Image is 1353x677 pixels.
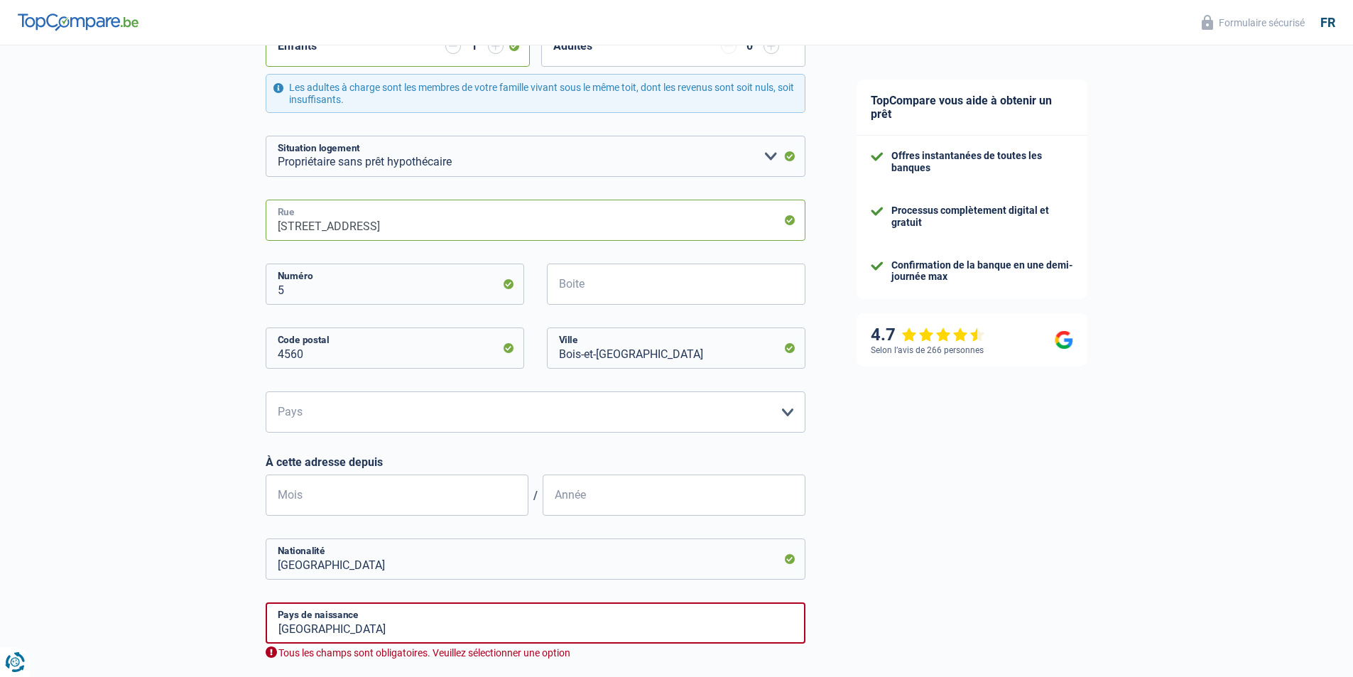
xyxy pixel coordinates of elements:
label: Enfants [278,40,317,52]
input: Belgique [266,602,805,644]
div: Selon l’avis de 266 personnes [871,345,984,355]
label: Adultes [553,40,592,52]
img: TopCompare Logo [18,13,138,31]
div: Les adultes à charge sont les membres de votre famille vivant sous le même toit, dont les revenus... [266,74,805,114]
label: À cette adresse depuis [266,455,805,469]
button: Formulaire sécurisé [1193,11,1313,34]
div: TopCompare vous aide à obtenir un prêt [857,80,1087,136]
div: fr [1320,15,1335,31]
div: 4.7 [871,325,985,345]
div: Offres instantanées de toutes les banques [891,150,1073,174]
div: Tous les champs sont obligatoires. Veuillez sélectionner une option [266,646,805,660]
div: 0 [744,40,756,52]
div: 1 [468,40,481,52]
input: MM [266,475,528,516]
input: Belgique [266,538,805,580]
span: / [528,489,543,502]
div: Confirmation de la banque en une demi-journée max [891,259,1073,283]
input: AAAA [543,475,805,516]
div: Processus complètement digital et gratuit [891,205,1073,229]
